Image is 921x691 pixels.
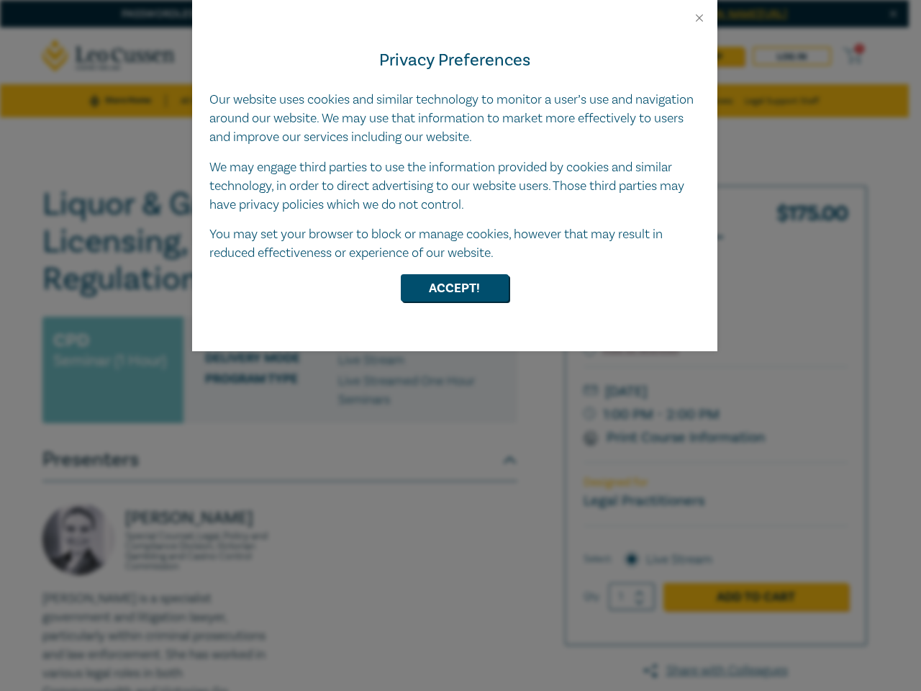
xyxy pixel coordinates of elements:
p: You may set your browser to block or manage cookies, however that may result in reduced effective... [209,225,700,263]
button: Close [693,12,706,24]
h4: Privacy Preferences [209,48,700,73]
p: Our website uses cookies and similar technology to monitor a user’s use and navigation around our... [209,91,700,147]
button: Accept! [401,274,509,302]
p: We may engage third parties to use the information provided by cookies and similar technology, in... [209,158,700,214]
